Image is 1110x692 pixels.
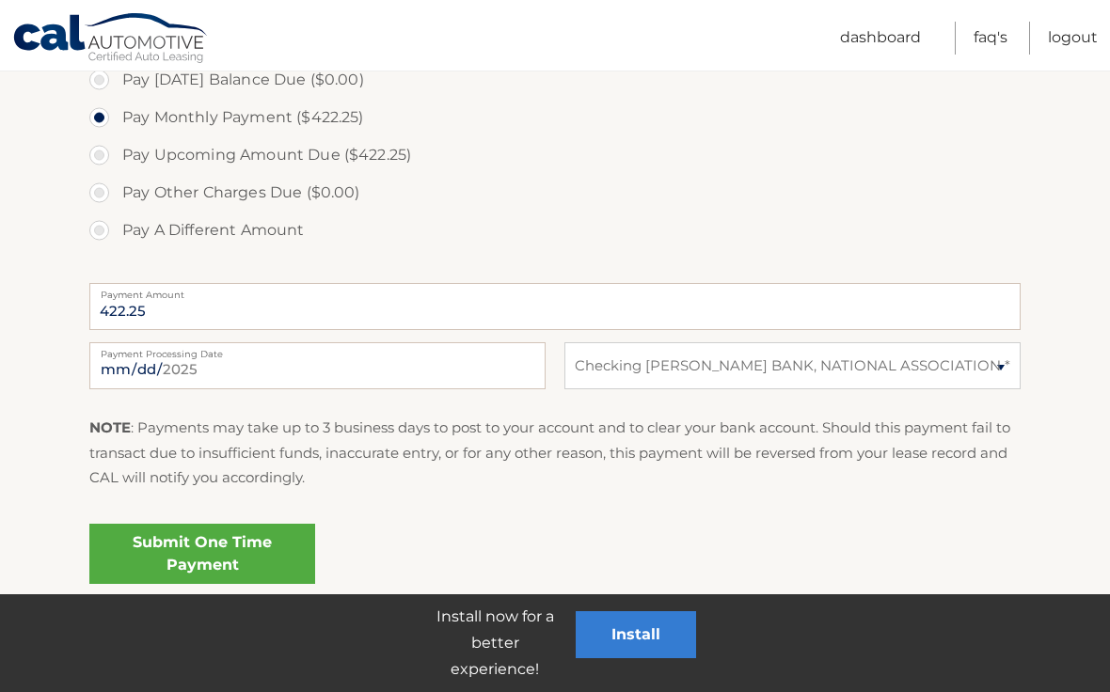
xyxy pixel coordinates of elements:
[414,604,576,683] p: Install now for a better experience!
[576,611,696,658] button: Install
[89,61,1021,99] label: Pay [DATE] Balance Due ($0.00)
[89,174,1021,212] label: Pay Other Charges Due ($0.00)
[1048,22,1098,55] a: Logout
[89,342,546,389] input: Payment Date
[89,212,1021,249] label: Pay A Different Amount
[974,22,1007,55] a: FAQ's
[89,136,1021,174] label: Pay Upcoming Amount Due ($422.25)
[89,418,131,436] strong: NOTE
[89,283,1021,298] label: Payment Amount
[89,99,1021,136] label: Pay Monthly Payment ($422.25)
[12,12,210,67] a: Cal Automotive
[840,22,921,55] a: Dashboard
[89,342,546,357] label: Payment Processing Date
[89,416,1021,490] p: : Payments may take up to 3 business days to post to your account and to clear your bank account....
[89,283,1021,330] input: Payment Amount
[89,524,315,584] a: Submit One Time Payment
